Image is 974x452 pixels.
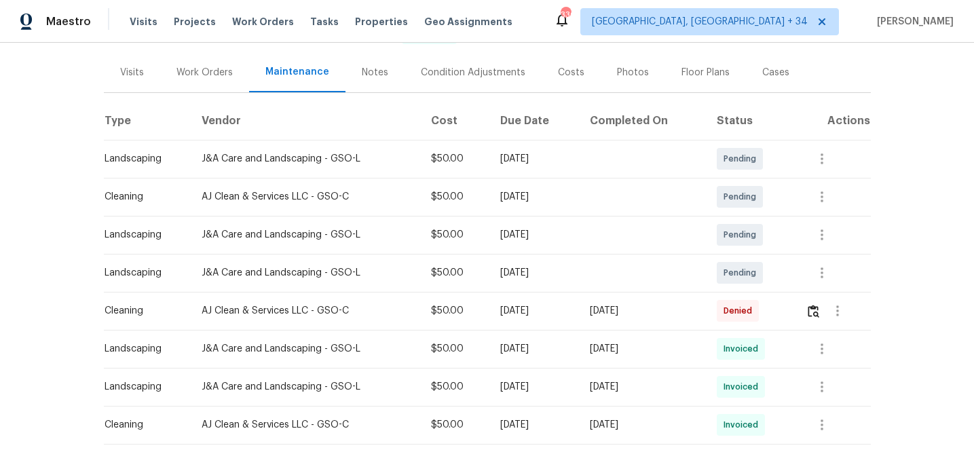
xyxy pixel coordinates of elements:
div: Photos [617,66,649,79]
span: Invoiced [724,380,764,394]
div: [DATE] [590,380,695,394]
div: $50.00 [431,380,479,394]
div: [DATE] [590,418,695,432]
div: Notes [362,66,388,79]
span: [GEOGRAPHIC_DATA], [GEOGRAPHIC_DATA] + 34 [592,15,808,29]
div: [DATE] [590,342,695,356]
div: [DATE] [500,418,568,432]
th: Completed On [579,102,706,140]
span: Invoiced [724,342,764,356]
div: [DATE] [500,342,568,356]
div: AJ Clean & Services LLC - GSO-C [202,418,409,432]
div: $50.00 [431,190,479,204]
span: Maestro [46,15,91,29]
span: Invoiced [724,418,764,432]
th: Status [706,102,795,140]
div: [DATE] [500,304,568,318]
div: J&A Care and Landscaping - GSO-L [202,266,409,280]
div: Cleaning [105,190,180,204]
div: J&A Care and Landscaping - GSO-L [202,228,409,242]
div: $50.00 [431,266,479,280]
div: Cleaning [105,418,180,432]
span: Pending [724,266,762,280]
div: AJ Clean & Services LLC - GSO-C [202,190,409,204]
div: J&A Care and Landscaping - GSO-L [202,342,409,356]
span: Properties [355,15,408,29]
div: $50.00 [431,342,479,356]
div: Costs [558,66,584,79]
div: [DATE] [500,380,568,394]
span: Denied [724,304,757,318]
span: Geo Assignments [424,15,512,29]
div: Landscaping [105,380,180,394]
div: Cleaning [105,304,180,318]
div: [DATE] [500,190,568,204]
div: $50.00 [431,228,479,242]
div: Landscaping [105,228,180,242]
span: Pending [724,228,762,242]
div: J&A Care and Landscaping - GSO-L [202,152,409,166]
div: Visits [120,66,144,79]
div: AJ Clean & Services LLC - GSO-C [202,304,409,318]
span: Work Orders [232,15,294,29]
th: Vendor [191,102,420,140]
th: Cost [420,102,489,140]
span: Pending [724,152,762,166]
span: Pending [724,190,762,204]
div: [DATE] [500,266,568,280]
div: Work Orders [176,66,233,79]
span: Visits [130,15,157,29]
th: Type [104,102,191,140]
div: Landscaping [105,152,180,166]
div: J&A Care and Landscaping - GSO-L [202,380,409,394]
div: $50.00 [431,304,479,318]
div: [DATE] [500,152,568,166]
div: Landscaping [105,266,180,280]
span: Tasks [310,17,339,26]
div: Maintenance [265,65,329,79]
button: Review Icon [806,295,821,327]
span: Projects [174,15,216,29]
div: Condition Adjustments [421,66,525,79]
div: Cases [762,66,789,79]
div: [DATE] [590,304,695,318]
th: Actions [795,102,871,140]
div: 330 [561,8,570,22]
div: [DATE] [500,228,568,242]
div: Landscaping [105,342,180,356]
span: [PERSON_NAME] [872,15,954,29]
div: Floor Plans [681,66,730,79]
div: $50.00 [431,418,479,432]
th: Due Date [489,102,579,140]
img: Review Icon [808,305,819,318]
div: $50.00 [431,152,479,166]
